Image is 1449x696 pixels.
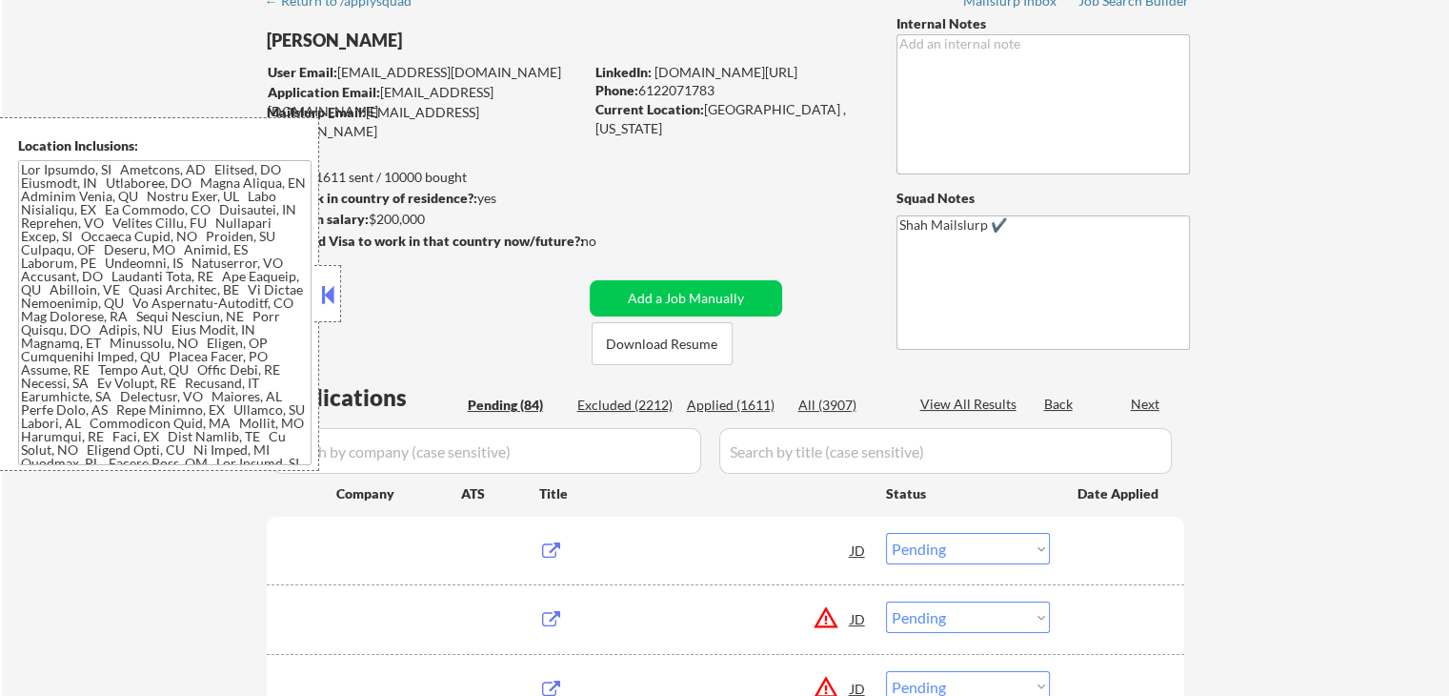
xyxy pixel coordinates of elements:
div: View All Results [920,395,1022,414]
div: $200,000 [266,210,583,229]
div: 1611 sent / 10000 bought [266,168,583,187]
div: Applications [272,386,461,409]
div: Internal Notes [896,14,1190,33]
strong: User Email: [268,64,337,80]
div: Location Inclusions: [18,136,312,155]
a: [DOMAIN_NAME][URL] [654,64,797,80]
strong: Phone: [595,82,638,98]
button: Download Resume [592,322,733,365]
div: [PERSON_NAME] [267,29,658,52]
div: [EMAIL_ADDRESS][DOMAIN_NAME] [268,63,583,82]
strong: Can work in country of residence?: [266,190,477,206]
div: [EMAIL_ADDRESS][DOMAIN_NAME] [268,83,583,120]
div: Company [336,484,461,503]
div: Squad Notes [896,189,1190,208]
div: JD [849,602,868,636]
div: no [581,232,635,251]
div: [EMAIL_ADDRESS][DOMAIN_NAME] [267,103,583,140]
strong: Application Email: [268,84,380,100]
div: Status [886,476,1050,510]
div: [GEOGRAPHIC_DATA] , [US_STATE] [595,100,865,137]
div: ATS [461,484,539,503]
input: Search by title (case sensitive) [719,428,1172,474]
div: All (3907) [798,396,894,415]
strong: LinkedIn: [595,64,652,80]
div: Applied (1611) [687,396,782,415]
div: Date Applied [1077,484,1161,503]
div: Title [539,484,868,503]
div: Next [1131,395,1161,414]
div: 6122071783 [595,81,865,100]
div: Excluded (2212) [577,396,673,415]
strong: Mailslurp Email: [267,104,366,120]
div: JD [849,533,868,567]
button: Add a Job Manually [590,280,782,317]
div: yes [266,189,577,208]
input: Search by company (case sensitive) [272,428,701,474]
strong: Current Location: [595,101,704,117]
button: warning_amber [813,604,839,631]
div: Pending (84) [468,396,563,415]
strong: Will need Visa to work in that country now/future?: [267,233,584,249]
div: Back [1044,395,1075,414]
